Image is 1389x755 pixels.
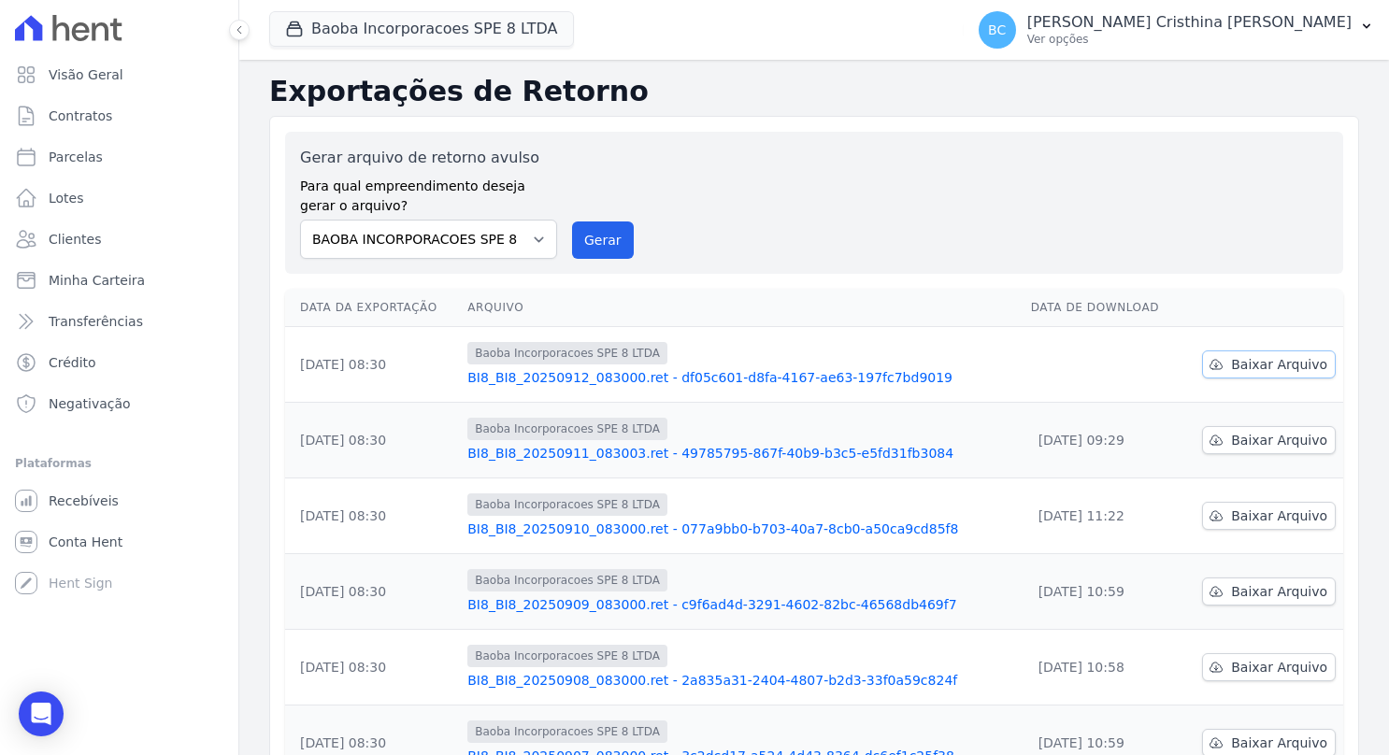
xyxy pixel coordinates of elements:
span: Recebíveis [49,491,119,510]
a: Baixar Arquivo [1202,426,1336,454]
span: Baoba Incorporacoes SPE 8 LTDA [467,493,667,516]
td: [DATE] 08:30 [285,554,460,630]
div: Open Intercom Messenger [19,691,64,736]
span: Baoba Incorporacoes SPE 8 LTDA [467,418,667,440]
a: Baixar Arquivo [1202,577,1336,605]
button: Gerar [572,221,634,259]
span: Parcelas [49,148,103,166]
span: Visão Geral [49,65,123,84]
a: BI8_BI8_20250911_083003.ret - 49785795-867f-40b9-b3c5-e5fd31fb3084 [467,444,1015,463]
span: Baoba Incorporacoes SPE 8 LTDA [467,342,667,364]
div: Plataformas [15,452,223,475]
span: Baixar Arquivo [1231,734,1327,752]
a: BI8_BI8_20250910_083000.ret - 077a9bb0-b703-40a7-8cb0-a50ca9cd85f8 [467,520,1015,538]
a: Crédito [7,344,231,381]
a: BI8_BI8_20250912_083000.ret - df05c601-d8fa-4167-ae63-197fc7bd9019 [467,368,1015,387]
a: Minha Carteira [7,262,231,299]
h2: Exportações de Retorno [269,75,1359,108]
a: Parcelas [7,138,231,176]
th: Data de Download [1024,289,1181,327]
span: Baoba Incorporacoes SPE 8 LTDA [467,569,667,591]
span: Crédito [49,353,96,372]
a: Visão Geral [7,56,231,93]
td: [DATE] 08:30 [285,630,460,705]
span: Negativação [49,394,131,413]
span: Baixar Arquivo [1231,431,1327,449]
td: [DATE] 10:58 [1024,630,1181,705]
a: Clientes [7,221,231,258]
th: Arquivo [460,289,1023,327]
td: [DATE] 09:29 [1024,403,1181,478]
a: Recebíveis [7,482,231,520]
a: Baixar Arquivo [1202,350,1336,378]
span: Lotes [49,189,84,207]
span: Baoba Incorporacoes SPE 8 LTDA [467,720,667,743]
label: Para qual empreendimento deseja gerar o arquivo? [300,169,557,216]
p: Ver opções [1027,32,1352,47]
td: [DATE] 11:22 [1024,478,1181,554]
span: Contratos [49,107,112,125]
a: Baixar Arquivo [1202,502,1336,530]
label: Gerar arquivo de retorno avulso [300,147,557,169]
a: BI8_BI8_20250908_083000.ret - 2a835a31-2404-4807-b2d3-33f0a59c824f [467,671,1015,690]
span: Minha Carteira [49,271,145,290]
button: Baoba Incorporacoes SPE 8 LTDA [269,11,574,47]
a: Transferências [7,303,231,340]
span: Clientes [49,230,101,249]
th: Data da Exportação [285,289,460,327]
span: Conta Hent [49,533,122,551]
span: Baixar Arquivo [1231,355,1327,374]
a: BI8_BI8_20250909_083000.ret - c9f6ad4d-3291-4602-82bc-46568db469f7 [467,595,1015,614]
span: Baoba Incorporacoes SPE 8 LTDA [467,645,667,667]
td: [DATE] 08:30 [285,403,460,478]
td: [DATE] 08:30 [285,478,460,554]
span: Transferências [49,312,143,331]
span: Baixar Arquivo [1231,506,1327,525]
button: BC [PERSON_NAME] Cristhina [PERSON_NAME] Ver opções [964,4,1389,56]
span: Baixar Arquivo [1231,658,1327,677]
td: [DATE] 08:30 [285,327,460,403]
a: Conta Hent [7,523,231,561]
a: Contratos [7,97,231,135]
a: Negativação [7,385,231,422]
a: Baixar Arquivo [1202,653,1336,681]
td: [DATE] 10:59 [1024,554,1181,630]
span: BC [988,23,1006,36]
span: Baixar Arquivo [1231,582,1327,601]
a: Lotes [7,179,231,217]
p: [PERSON_NAME] Cristhina [PERSON_NAME] [1027,13,1352,32]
